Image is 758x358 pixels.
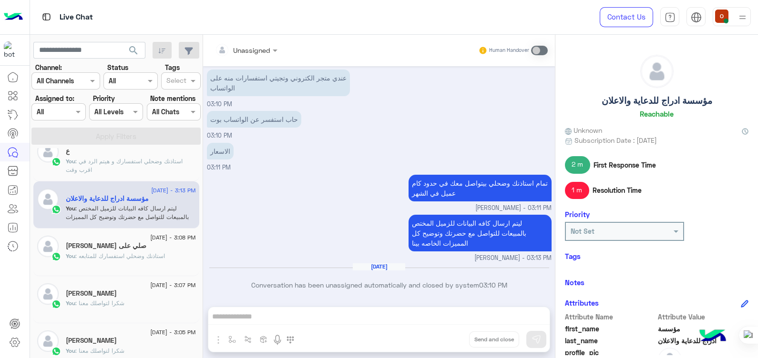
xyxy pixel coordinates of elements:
img: tab [691,12,702,23]
span: You [66,252,75,259]
span: [DATE] - 3:13 PM [151,186,195,195]
span: You [66,347,75,354]
img: defaultAdmin.png [37,236,59,257]
button: Send and close [469,331,519,348]
span: You [66,205,75,212]
label: Tags [165,62,180,72]
img: WhatsApp [51,157,61,167]
button: search [122,42,145,62]
img: defaultAdmin.png [37,330,59,352]
span: You [66,158,75,165]
label: Channel: [35,62,62,72]
span: 03:10 PM [479,281,507,289]
span: [DATE] - 3:08 PM [150,233,195,242]
a: tab [660,7,679,27]
label: Assigned to: [35,93,74,103]
img: WhatsApp [51,205,61,214]
p: Live Chat [60,11,93,24]
h6: Notes [565,278,584,287]
p: 3/9/2025, 3:11 PM [207,143,234,159]
h5: Taha Ezzat [66,337,117,345]
span: search [128,45,139,56]
span: Attribute Value [658,312,749,322]
span: مؤسسة [658,324,749,334]
span: [DATE] - 3:05 PM [150,328,195,337]
label: Status [107,62,128,72]
span: شكرا لتواصلك معنا [75,347,124,354]
span: Attribute Name [565,312,656,322]
img: tab [665,12,676,23]
img: WhatsApp [51,347,61,356]
img: defaultAdmin.png [641,55,673,88]
img: defaultAdmin.png [37,283,59,305]
a: Contact Us [600,7,653,27]
span: [PERSON_NAME] - 03:11 PM [475,204,552,213]
span: 2 m [565,156,590,173]
img: profile [737,11,748,23]
img: hulul-logo.png [696,320,729,353]
img: WhatsApp [51,299,61,309]
span: Subscription Date : [DATE] [574,135,657,145]
span: [DATE] - 3:07 PM [150,281,195,289]
span: Resolution Time [593,185,642,195]
h6: Reachable [640,109,674,118]
p: 3/9/2025, 3:13 PM [409,215,552,251]
h5: ع [66,147,70,155]
h6: [DATE] [353,263,405,270]
img: Logo [4,7,23,27]
p: 3/9/2025, 3:10 PM [207,70,350,96]
span: first_name [565,324,656,334]
p: 3/9/2025, 3:10 PM [207,111,301,128]
span: استاذنك وضحلي استفسارك و هيتم الرد في اقرب وقت [66,158,183,173]
span: last_name [565,336,656,346]
img: userImage [715,10,728,23]
img: defaultAdmin.png [37,189,59,210]
label: Priority [93,93,115,103]
h6: Priority [565,210,590,219]
span: Unknown [565,125,602,135]
span: First Response Time [594,160,656,170]
small: Human Handover [489,47,529,54]
img: defaultAdmin.png [37,141,59,162]
h5: صلي على سيدنا محمد [66,242,146,250]
button: Apply Filters [31,128,201,145]
span: 1 m [565,182,589,199]
span: شكرا لتواصلك معنا [75,299,124,307]
img: WhatsApp [51,252,61,261]
span: You [66,299,75,307]
span: 03:10 PM [207,100,232,108]
span: 03:11 PM [207,164,231,171]
h5: مؤسسة ادراج للدعاية والاعلان [66,195,149,203]
img: tab [41,11,52,23]
h5: مؤسسة ادراج للدعاية والاعلان [602,95,712,106]
div: Select [165,75,186,88]
h5: حسين علي [66,289,117,298]
p: Conversation has been unassigned automatically and closed by system [207,280,552,290]
span: ليتم ارسال كافه البيانات للزميل المختص بالمبيعات للتواصل مع حضرتك وتوضيح كل المميزات الخاصه بينا [66,205,189,229]
img: 114004088273201 [4,41,21,59]
span: ادراج للدعاية والاعلان [658,336,749,346]
span: استاذنك وضحلي استفسارك للمتابعه [75,252,165,259]
h6: Attributes [565,298,599,307]
p: 3/9/2025, 3:11 PM [409,175,552,201]
label: Note mentions [150,93,195,103]
span: 03:10 PM [207,132,232,139]
h6: Tags [565,252,748,260]
span: [PERSON_NAME] - 03:13 PM [474,254,552,263]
